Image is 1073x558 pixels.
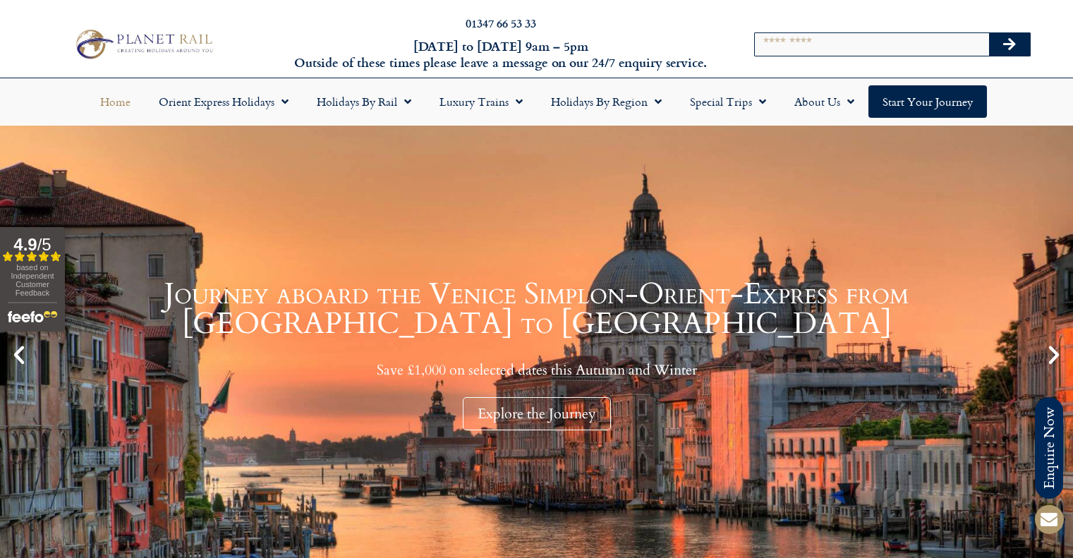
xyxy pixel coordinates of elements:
[676,85,780,118] a: Special Trips
[537,85,676,118] a: Holidays by Region
[145,85,303,118] a: Orient Express Holidays
[86,85,145,118] a: Home
[70,26,217,62] img: Planet Rail Train Holidays Logo
[7,343,31,367] div: Previous slide
[466,15,536,31] a: 01347 66 53 33
[303,85,425,118] a: Holidays by Rail
[290,38,712,71] h6: [DATE] to [DATE] 9am – 5pm Outside of these times please leave a message on our 24/7 enquiry serv...
[35,361,1038,379] p: Save £1,000 on selected dates this Autumn and Winter
[463,397,611,430] div: Explore the Journey
[7,85,1066,118] nav: Menu
[868,85,987,118] a: Start your Journey
[425,85,537,118] a: Luxury Trains
[989,33,1030,56] button: Search
[780,85,868,118] a: About Us
[1042,343,1066,367] div: Next slide
[35,279,1038,339] h1: Journey aboard the Venice Simplon-Orient-Express from [GEOGRAPHIC_DATA] to [GEOGRAPHIC_DATA]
